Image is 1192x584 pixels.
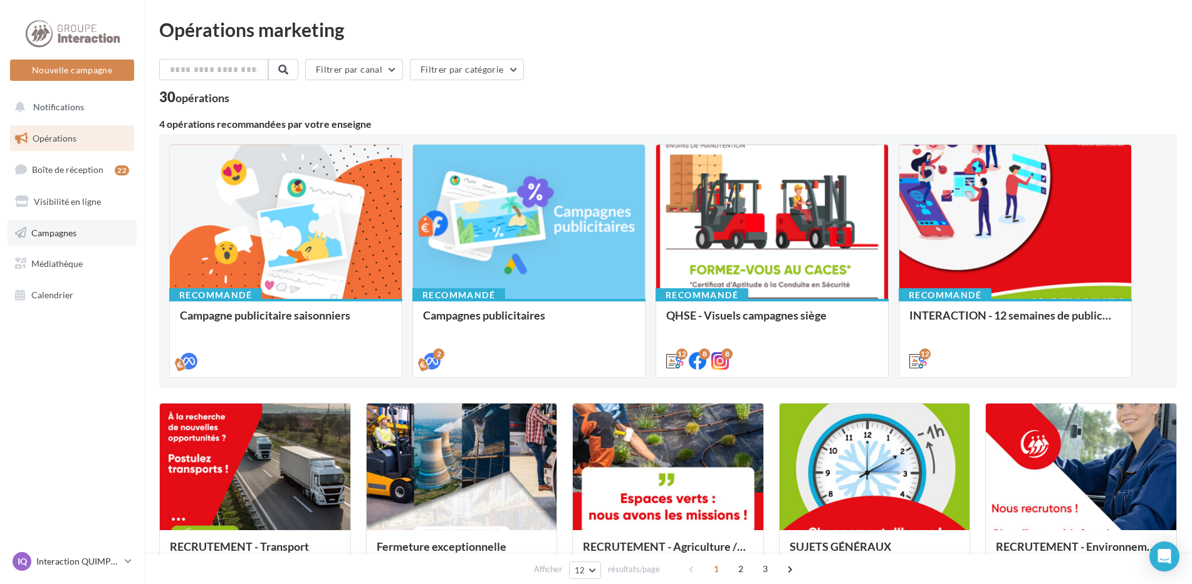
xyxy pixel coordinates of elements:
div: Recommandé [899,288,991,302]
span: 3 [755,559,775,579]
div: RECRUTEMENT - Agriculture / Espaces verts [583,540,753,565]
div: Campagne publicitaire saisonniers [180,309,392,334]
div: 30 [159,90,229,104]
span: Visibilité en ligne [34,196,101,207]
div: 12 [676,348,687,360]
span: Calendrier [31,289,73,300]
span: résultats/page [608,563,660,575]
a: Opérations [8,125,137,152]
span: Boîte de réception [32,164,103,175]
button: Nouvelle campagne [10,60,134,81]
a: Campagnes [8,220,137,246]
div: RECRUTEMENT - Environnement [996,540,1166,565]
div: opérations [175,92,229,103]
button: Filtrer par canal [305,59,403,80]
div: Open Intercom Messenger [1149,541,1179,571]
div: Recommandé [656,288,748,302]
a: Boîte de réception22 [8,156,137,183]
div: SUJETS GÉNÉRAUX [790,540,960,565]
div: 2 [433,348,444,360]
span: Campagnes [31,227,76,237]
div: Recommandé [412,288,505,302]
span: IQ [18,555,27,568]
div: INTERACTION - 12 semaines de publication [909,309,1121,334]
div: 8 [699,348,710,360]
button: Filtrer par catégorie [410,59,524,80]
button: Notifications [8,94,132,120]
a: Visibilité en ligne [8,189,137,215]
div: Recommandé [169,288,262,302]
div: 12 [919,348,931,360]
div: 8 [721,348,733,360]
span: Opérations [33,133,76,143]
span: Médiathèque [31,258,83,269]
div: RECRUTEMENT - Transport [170,540,340,565]
div: QHSE - Visuels campagnes siège [666,309,878,334]
a: IQ Interaction QUIMPER [10,550,134,573]
div: Opérations marketing [159,20,1177,39]
a: Calendrier [8,282,137,308]
a: Médiathèque [8,251,137,277]
div: Campagnes publicitaires [423,309,635,334]
div: Fermeture exceptionnelle [377,540,547,565]
p: Interaction QUIMPER [36,555,120,568]
span: 1 [706,559,726,579]
span: Afficher [534,563,562,575]
div: 4 opérations recommandées par votre enseigne [159,119,1177,129]
div: 22 [115,165,129,175]
span: 2 [731,559,751,579]
button: 12 [569,561,601,579]
span: 12 [575,565,585,575]
span: Notifications [33,102,84,112]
